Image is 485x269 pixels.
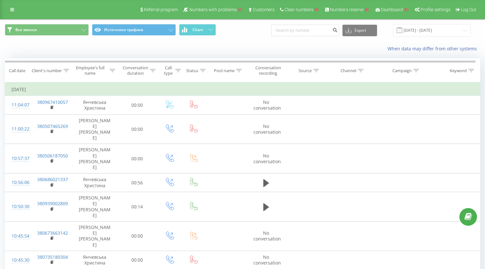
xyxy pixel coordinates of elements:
span: Profile settings [421,7,450,12]
span: No conversation [253,123,281,135]
td: 00:00 [117,144,157,173]
div: Conversation recording [252,65,284,76]
td: Янчевська Христина [72,96,117,114]
div: Call type [163,65,174,76]
td: 00:56 [117,173,157,192]
span: No conversation [253,230,281,242]
div: 10:57:37 [12,152,24,165]
a: When data may differ from other systems [388,46,480,52]
span: Customers [253,7,275,12]
div: Channel [341,68,356,73]
td: 00:00 [117,114,157,144]
a: 380939002809 [37,200,68,206]
div: Pool name [214,68,234,73]
div: Call date [9,68,25,73]
a: 380735180304 [37,254,68,260]
span: Clear numbers [284,7,313,12]
div: 10:45:30 [12,254,24,266]
span: Referral program [144,7,178,12]
div: Conversation duration [123,65,148,76]
div: Employee's full name [72,65,108,76]
div: 11:04:07 [12,99,24,111]
div: Keyword [450,68,467,73]
span: Все звонки [15,27,37,32]
span: No conversation [253,153,281,164]
td: [PERSON_NAME] [PERSON_NAME] [72,114,117,144]
span: Dashboard [381,7,403,12]
input: Search by number [271,25,339,36]
a: 380506187050 [37,153,68,159]
td: 00:00 [117,222,157,251]
div: Status [186,68,198,73]
div: 10:50:30 [12,200,24,213]
a: 380507465269 [37,123,68,129]
span: Log Out [461,7,476,12]
div: 11:00:22 [12,123,24,135]
button: Источники трафика [92,24,176,36]
div: 10:56:06 [12,176,24,189]
a: 380686021337 [37,176,68,182]
button: Chart [179,24,216,36]
div: 10:45:54 [12,230,24,242]
a: 380967410057 [37,99,68,105]
div: Campaign [392,68,412,73]
td: [PERSON_NAME] [PERSON_NAME] [72,192,117,222]
span: Numbers reserve [330,7,364,12]
td: [PERSON_NAME] [PERSON_NAME] [72,222,117,251]
button: Все звонки [5,24,89,36]
span: Numbers with problems [189,7,237,12]
span: No conversation [253,99,281,111]
span: Chart [193,28,203,32]
td: [PERSON_NAME] [PERSON_NAME] [72,144,117,173]
td: Янчевська Христина [72,173,117,192]
div: Client's number [32,68,62,73]
a: 380673663142 [37,230,68,236]
td: [DATE] [5,83,484,96]
div: Source [299,68,312,73]
td: 00:00 [117,96,157,114]
span: No conversation [253,254,281,266]
td: 00:14 [117,192,157,222]
button: Export [342,25,377,36]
